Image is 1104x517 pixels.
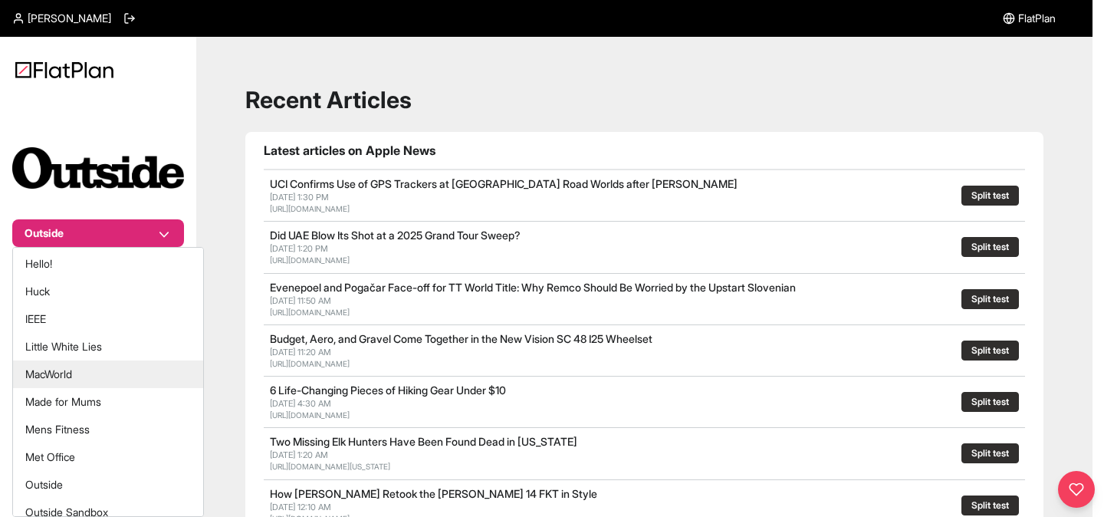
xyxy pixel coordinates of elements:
[13,388,203,416] button: Made for Mums
[13,278,203,305] button: Huck
[12,247,204,517] div: Outside
[13,361,203,388] button: MacWorld
[13,250,203,278] button: Hello!
[13,333,203,361] button: Little White Lies
[13,443,203,471] button: Met Office
[13,305,203,333] button: IEEE
[13,416,203,443] button: Mens Fitness
[13,471,203,499] button: Outside
[12,219,184,247] button: Outside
